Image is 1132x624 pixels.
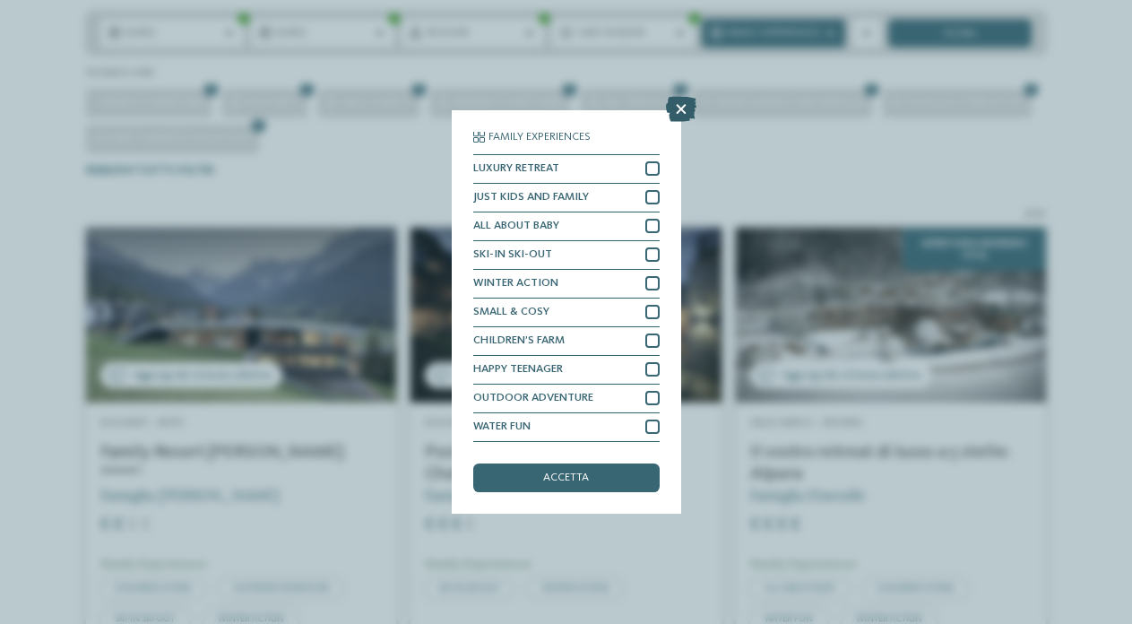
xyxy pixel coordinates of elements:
[473,307,549,318] span: SMALL & COSY
[473,163,559,175] span: LUXURY RETREAT
[473,364,563,376] span: HAPPY TEENAGER
[473,335,565,347] span: CHILDREN’S FARM
[543,472,589,484] span: accetta
[488,132,591,143] span: Family Experiences
[473,249,552,261] span: SKI-IN SKI-OUT
[473,278,558,290] span: WINTER ACTION
[473,221,559,232] span: ALL ABOUT BABY
[473,393,593,404] span: OUTDOOR ADVENTURE
[473,192,589,204] span: JUST KIDS AND FAMILY
[473,421,531,433] span: WATER FUN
